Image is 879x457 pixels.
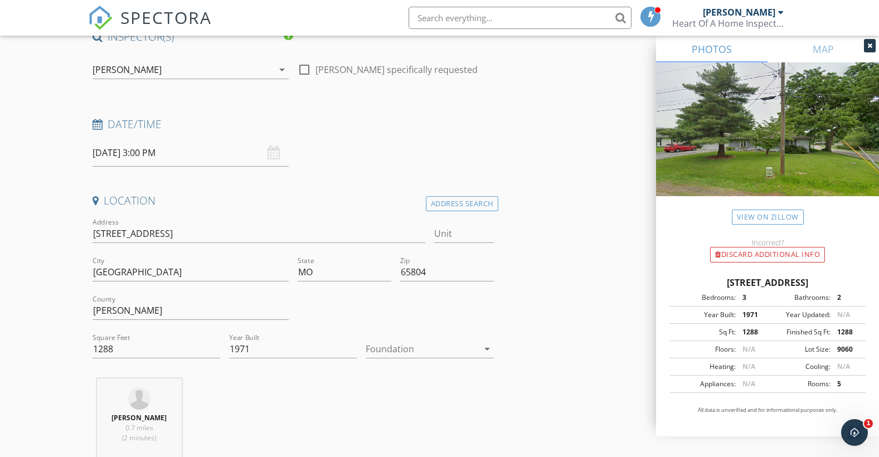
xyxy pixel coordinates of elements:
div: Discard Additional info [710,247,825,262]
div: [PERSON_NAME] [93,65,162,75]
div: Finished Sq Ft: [768,327,831,337]
div: Lot Size: [768,344,831,354]
div: 1288 [831,327,862,337]
div: Year Updated: [768,310,831,320]
span: N/A [742,344,755,354]
img: The Best Home Inspection Software - Spectora [88,6,113,30]
input: Search everything... [409,7,632,29]
label: [PERSON_NAME] specifically requested [315,64,478,75]
span: N/A [742,379,755,388]
strong: [PERSON_NAME] [111,413,167,422]
div: Address Search [426,196,498,211]
div: Floors: [673,344,736,354]
div: 9060 [831,344,862,354]
div: 1971 [736,310,768,320]
span: 0.7 miles [125,423,153,432]
h4: Location [93,193,494,208]
i: arrow_drop_down [275,63,289,76]
div: Year Built: [673,310,736,320]
div: [PERSON_NAME] [703,7,775,18]
a: MAP [768,36,879,62]
p: All data is unverified and for informational purposes only. [669,406,866,414]
img: streetview [656,62,879,223]
span: SPECTORA [120,6,212,29]
span: 1 [864,419,873,428]
div: Bedrooms: [673,293,736,303]
div: Incorrect? [656,238,879,247]
span: N/A [837,362,850,371]
div: [STREET_ADDRESS] [669,276,866,289]
input: Select date [93,139,289,167]
a: View on Zillow [732,210,804,225]
a: SPECTORA [88,15,212,38]
div: Sq Ft: [673,327,736,337]
div: Heart Of A Home Inspections [672,18,784,29]
div: 1288 [736,327,768,337]
span: N/A [837,310,850,319]
div: Heating: [673,362,736,372]
span: (2 minutes) [122,433,156,443]
div: 3 [736,293,768,303]
h4: Date/Time [93,117,494,132]
div: Rooms: [768,379,831,389]
div: Cooling: [768,362,831,372]
span: N/A [742,362,755,371]
div: 2 [831,293,862,303]
div: 5 [831,379,862,389]
div: Appliances: [673,379,736,389]
div: Bathrooms: [768,293,831,303]
iframe: Intercom live chat [841,419,868,446]
a: PHOTOS [656,36,768,62]
img: default-user-f0147aede5fd5fa78ca7ade42f37bd4542148d508eef1c3d3ea960f66861d68b.jpg [128,387,150,410]
i: arrow_drop_down [480,342,494,356]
